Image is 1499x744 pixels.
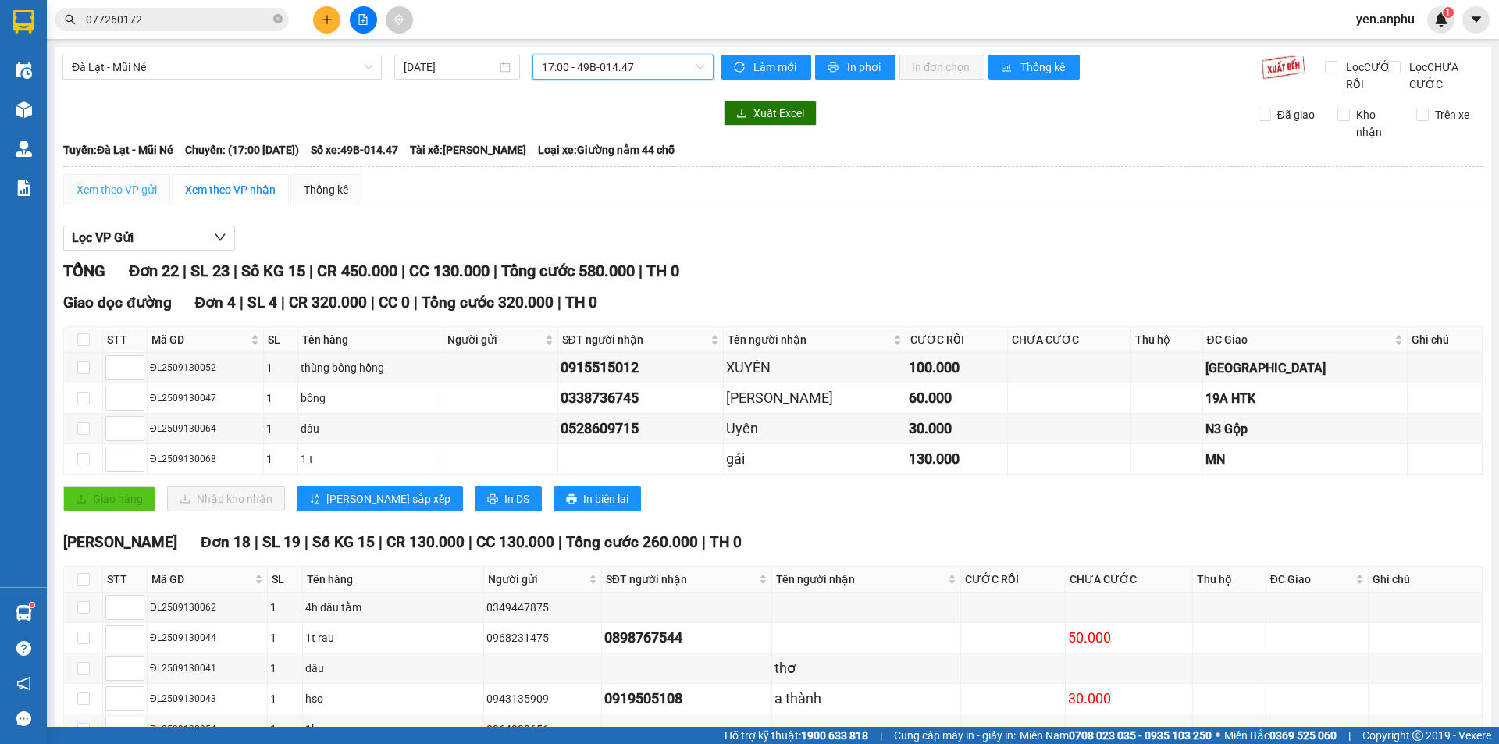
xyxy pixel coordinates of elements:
[724,383,907,414] td: Huyền Phương
[1271,106,1321,123] span: Đã giao
[16,641,31,656] span: question-circle
[1462,6,1490,34] button: caret-down
[447,331,542,348] span: Người gửi
[909,418,1005,440] div: 30.000
[422,294,554,311] span: Tổng cước 320.000
[726,418,904,440] div: Uyên
[183,262,187,280] span: |
[1020,727,1212,744] span: Miền Nam
[386,6,413,34] button: aim
[1443,7,1454,18] sup: 1
[312,533,375,551] span: Số KG 15
[1001,62,1014,74] span: bar-chart
[72,55,372,79] span: Đà Lạt - Mũi Né
[1403,59,1483,93] span: Lọc CHƯA CƯỚC
[301,390,440,407] div: bông
[753,105,804,122] span: Xuất Excel
[13,10,34,34] img: logo-vxr
[322,14,333,25] span: plus
[72,228,134,247] span: Lọc VP Gửi
[724,353,907,383] td: XUYÊN
[305,690,481,707] div: hso
[305,629,481,646] div: 1t rau
[185,141,299,158] span: Chuyến: (17:00 [DATE])
[305,660,481,677] div: dâu
[148,623,268,653] td: ĐL2509130044
[726,387,904,409] div: [PERSON_NAME]
[1224,727,1337,744] span: Miền Bắc
[558,383,724,414] td: 0338736745
[1340,59,1400,93] span: Lọc CƯỚC RỒI
[561,418,721,440] div: 0528609715
[1434,12,1448,27] img: icon-new-feature
[558,414,724,444] td: 0528609715
[1131,327,1202,353] th: Thu hộ
[880,727,882,744] span: |
[63,533,177,551] span: [PERSON_NAME]
[185,181,276,198] div: Xem theo VP nhận
[1350,106,1405,141] span: Kho nhận
[273,12,283,27] span: close-circle
[1205,389,1405,408] div: 19A HTK
[379,294,410,311] span: CC 0
[583,490,628,507] span: In biên lai
[255,533,258,551] span: |
[774,688,958,710] div: a thành
[273,14,283,23] span: close-circle
[486,629,599,646] div: 0968231475
[311,141,398,158] span: Số xe: 49B-014.47
[266,420,295,437] div: 1
[724,414,907,444] td: Uyên
[558,353,724,383] td: 0915515012
[1193,567,1266,593] th: Thu hộ
[16,141,32,157] img: warehouse-icon
[309,493,320,506] span: sort-ascending
[297,486,463,511] button: sort-ascending[PERSON_NAME] sắp xếp
[702,533,706,551] span: |
[562,331,707,348] span: SĐT người nhận
[358,14,369,25] span: file-add
[1008,327,1131,353] th: CHƯA CƯỚC
[150,452,261,467] div: ĐL2509130068
[205,89,239,116] span: mn
[301,420,440,437] div: dâu
[1205,419,1405,439] div: N3 Gộp
[475,486,542,511] button: printerIn DS
[301,450,440,468] div: 1 t
[828,62,841,74] span: printer
[63,144,173,156] b: Tuyến: Đà Lạt - Mũi Né
[150,661,265,676] div: ĐL2509130041
[410,141,526,158] span: Tài xế: [PERSON_NAME]
[1412,730,1423,741] span: copyright
[486,599,599,616] div: 0349447875
[726,357,904,379] div: XUYÊN
[393,14,404,25] span: aim
[899,55,984,80] button: In đơn chọn
[247,294,277,311] span: SL 4
[1408,327,1483,353] th: Ghi chú
[240,294,244,311] span: |
[1344,9,1427,29] span: yen.anphu
[270,599,300,616] div: 1
[604,688,769,710] div: 0919505108
[728,331,891,348] span: Tên người nhận
[906,327,1008,353] th: CƯỚC RỒI
[183,13,220,30] span: Nhận:
[148,684,268,714] td: ĐL2509130043
[847,59,883,76] span: In phơi
[386,533,465,551] span: CR 130.000
[736,108,747,120] span: download
[486,690,599,707] div: 0943135909
[1207,331,1391,348] span: ĐC Giao
[270,629,300,646] div: 1
[148,593,268,623] td: ĐL2509130062
[379,533,383,551] span: |
[1216,732,1220,739] span: ⚪️
[13,48,172,70] div: 0395787935
[566,533,698,551] span: Tổng cước 260.000
[1069,729,1212,742] strong: 0708 023 035 - 0935 103 250
[241,262,305,280] span: Số KG 15
[304,181,348,198] div: Thống kê
[148,383,264,414] td: ĐL2509130047
[554,486,641,511] button: printerIn biên lai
